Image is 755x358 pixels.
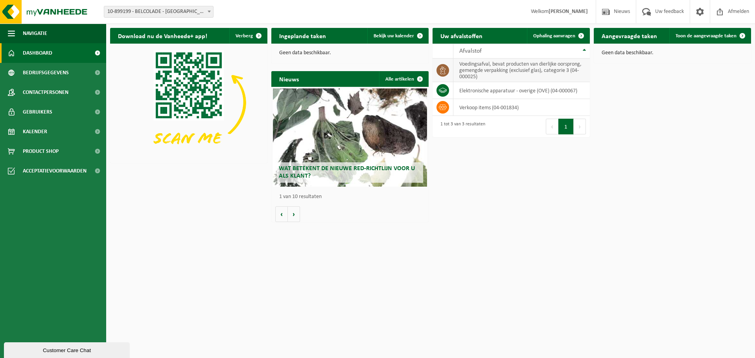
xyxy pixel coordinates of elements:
a: Alle artikelen [379,71,428,87]
a: Bekijk uw kalender [367,28,428,44]
h2: Uw afvalstoffen [433,28,490,43]
p: Geen data beschikbaar. [602,50,743,56]
img: Download de VHEPlus App [110,44,267,162]
button: 1 [558,119,574,134]
a: Ophaling aanvragen [527,28,589,44]
div: 1 tot 3 van 3 resultaten [436,118,485,135]
strong: [PERSON_NAME] [549,9,588,15]
h2: Aangevraagde taken [594,28,665,43]
a: Wat betekent de nieuwe RED-richtlijn voor u als klant? [273,88,427,187]
button: Next [574,119,586,134]
span: Kalender [23,122,47,141]
span: Product Shop [23,141,59,161]
button: Vorige [275,206,288,222]
td: voedingsafval, bevat producten van dierlijke oorsprong, gemengde verpakking (exclusief glas), cat... [453,59,590,82]
span: 10-899199 - BELCOLADE - EREMBODEGEM [104,6,213,17]
span: 10-899199 - BELCOLADE - EREMBODEGEM [104,6,214,18]
p: Geen data beschikbaar. [279,50,421,56]
button: Verberg [229,28,267,44]
td: elektronische apparatuur - overige (OVE) (04-000067) [453,82,590,99]
span: Wat betekent de nieuwe RED-richtlijn voor u als klant? [279,165,415,179]
span: Verberg [236,33,253,39]
span: Afvalstof [459,48,482,54]
span: Gebruikers [23,102,52,122]
h2: Download nu de Vanheede+ app! [110,28,215,43]
span: Navigatie [23,24,47,43]
span: Bedrijfsgegevens [23,63,69,83]
span: Ophaling aanvragen [533,33,575,39]
span: Toon de aangevraagde taken [676,33,737,39]
span: Contactpersonen [23,83,68,102]
a: Toon de aangevraagde taken [669,28,750,44]
span: Bekijk uw kalender [374,33,414,39]
button: Previous [546,119,558,134]
td: verkoop items (04-001834) [453,99,590,116]
h2: Ingeplande taken [271,28,334,43]
iframe: chat widget [4,341,131,358]
p: 1 van 10 resultaten [279,194,425,200]
span: Acceptatievoorwaarden [23,161,87,181]
h2: Nieuws [271,71,307,86]
button: Volgende [288,206,300,222]
span: Dashboard [23,43,52,63]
